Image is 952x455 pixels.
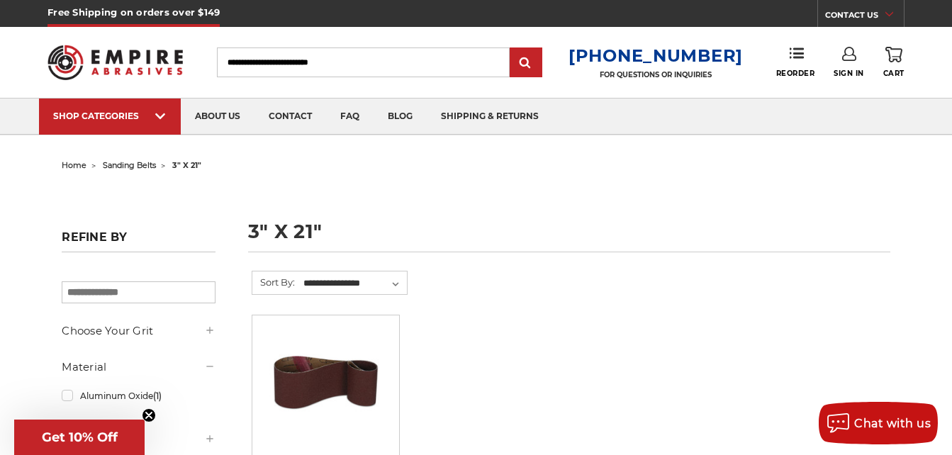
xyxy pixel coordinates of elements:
h5: Choose Your Grit [62,322,215,339]
a: shipping & returns [427,99,553,135]
div: SHOP CATEGORIES [53,111,167,121]
a: Reorder [776,47,815,77]
button: Close teaser [142,408,156,422]
a: Cart [883,47,905,78]
a: home [62,160,86,170]
h1: 3" x 21" [248,222,890,252]
a: [PHONE_NUMBER] [569,45,743,66]
button: Chat with us [819,402,938,444]
img: 3" x 21" Aluminum Oxide Sanding Belt [269,325,383,439]
h5: Material [62,359,215,376]
span: 3" x 21" [172,160,201,170]
a: blog [374,99,427,135]
select: Sort By: [301,273,407,294]
h5: Refine by [62,230,215,252]
span: (1) [153,391,162,401]
p: FOR QUESTIONS OR INQUIRIES [569,70,743,79]
a: about us [181,99,254,135]
span: Sign In [834,69,864,78]
input: Submit [512,49,540,77]
a: Aluminum Oxide [62,383,215,408]
span: Chat with us [854,417,931,430]
span: Cart [883,69,905,78]
span: Get 10% Off [42,429,118,445]
label: Sort By: [252,271,295,293]
div: Get 10% OffClose teaser [14,420,145,455]
a: contact [254,99,326,135]
a: 3" x 21" Aluminum Oxide Sanding Belt [262,325,389,452]
a: faq [326,99,374,135]
a: sanding belts [103,160,156,170]
span: Reorder [776,69,815,78]
img: Empire Abrasives [47,36,183,89]
a: CONTACT US [825,7,904,27]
